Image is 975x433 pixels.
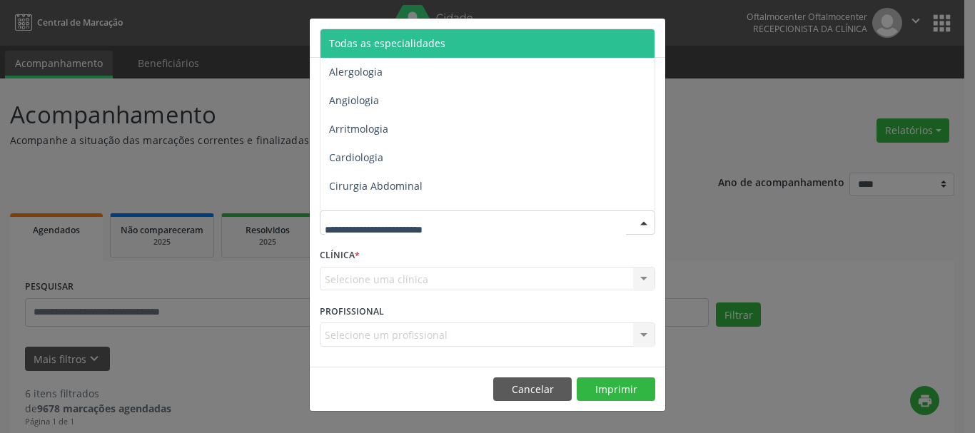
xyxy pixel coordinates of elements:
button: Cancelar [493,377,572,402]
span: Arritmologia [329,122,388,136]
span: Todas as especialidades [329,36,445,50]
button: Close [637,19,665,54]
span: Cirurgia Bariatrica [329,208,417,221]
button: Imprimir [577,377,655,402]
span: Cardiologia [329,151,383,164]
h5: Relatório de agendamentos [320,29,483,47]
label: CLÍNICA [320,245,360,267]
span: Angiologia [329,93,379,107]
span: Alergologia [329,65,383,78]
span: Cirurgia Abdominal [329,179,423,193]
label: PROFISSIONAL [320,300,384,322]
